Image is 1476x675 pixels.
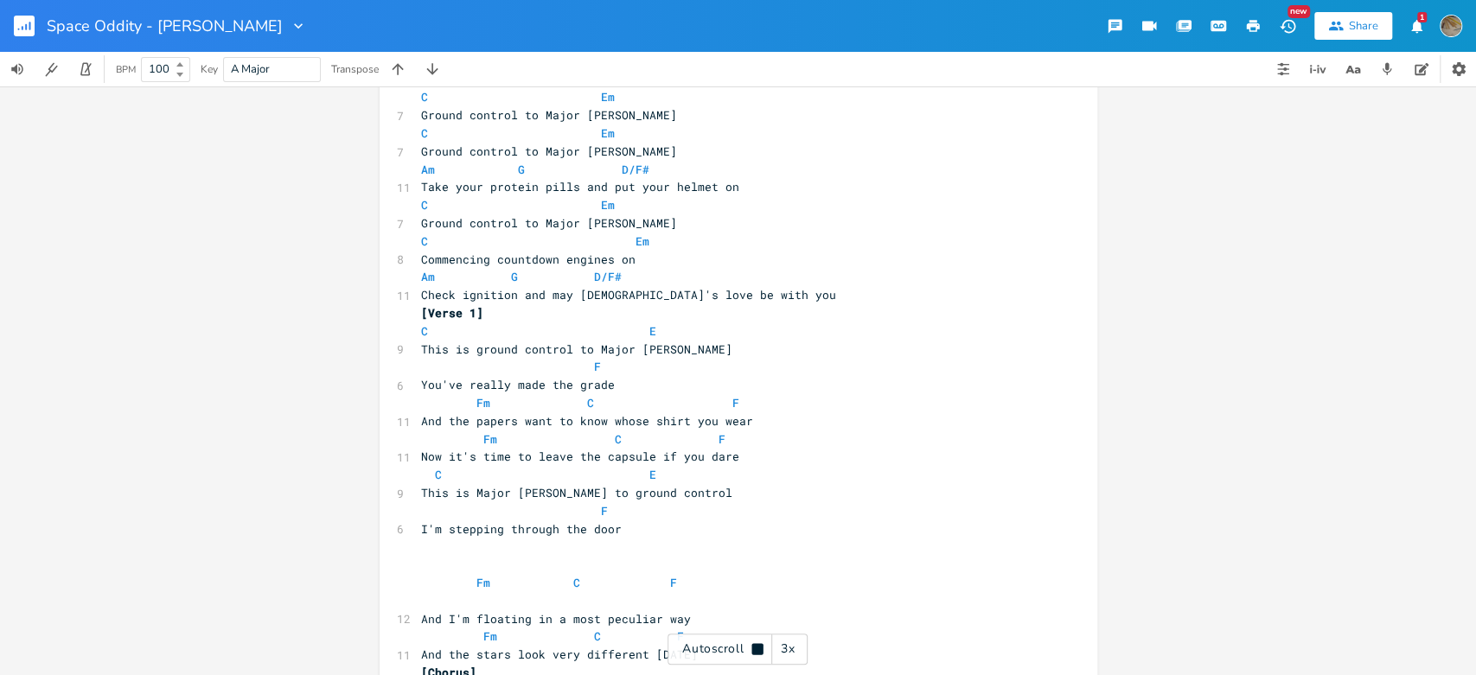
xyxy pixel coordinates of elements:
[518,162,525,177] span: G
[421,449,739,464] span: Now it's time to leave the capsule if you dare
[1288,5,1310,18] div: New
[594,628,601,644] span: C
[421,377,615,392] span: You've really made the grade
[421,611,691,627] span: And I'm floating in a most peculiar way
[668,634,808,665] div: Autoscroll
[483,628,497,644] span: Fm
[421,287,836,302] span: Check ignition and may [DEMOGRAPHIC_DATA]'s love be with you
[483,431,497,447] span: Fm
[573,575,580,590] span: C
[421,252,636,267] span: Commencing countdown engines on
[421,89,428,105] span: C
[511,269,518,284] span: G
[772,634,803,665] div: 3x
[421,269,435,284] span: Am
[1399,10,1434,41] button: 1
[421,107,677,123] span: Ground control to Major [PERSON_NAME]
[421,215,677,231] span: Ground control to Major [PERSON_NAME]
[649,467,656,482] span: E
[719,431,725,447] span: F
[601,197,615,213] span: Em
[601,125,615,141] span: Em
[435,467,442,482] span: C
[201,64,218,74] div: Key
[421,305,483,321] span: [Verse 1]
[331,64,379,74] div: Transpose
[421,521,622,537] span: I'm stepping through the door
[421,485,732,500] span: This is Major [PERSON_NAME] to ground control
[594,269,622,284] span: D/F#
[670,575,677,590] span: F
[47,18,283,34] span: Space Oddity - [PERSON_NAME]
[677,628,684,644] span: F
[421,162,435,177] span: Am
[1440,15,1462,37] img: dustindegase
[594,359,601,374] span: F
[421,323,428,339] span: C
[1417,12,1427,22] div: 1
[421,125,428,141] span: C
[231,61,270,77] span: A Major
[421,233,428,249] span: C
[1270,10,1305,41] button: New
[476,575,490,590] span: Fm
[636,233,649,249] span: Em
[421,179,739,194] span: Take your protein pills and put your helmet on
[615,431,622,447] span: C
[421,197,428,213] span: C
[421,413,753,429] span: And the papers want to know whose shirt you wear
[421,341,732,357] span: This is ground control to Major [PERSON_NAME]
[116,65,136,74] div: BPM
[732,395,739,411] span: F
[476,395,490,411] span: Fm
[421,646,698,662] span: And the stars look very different [DATE]
[421,143,677,159] span: Ground control to Major [PERSON_NAME]
[1349,18,1378,34] div: Share
[601,89,615,105] span: Em
[601,503,608,519] span: F
[587,395,594,411] span: C
[1314,12,1392,40] button: Share
[622,162,649,177] span: D/F#
[649,323,656,339] span: E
